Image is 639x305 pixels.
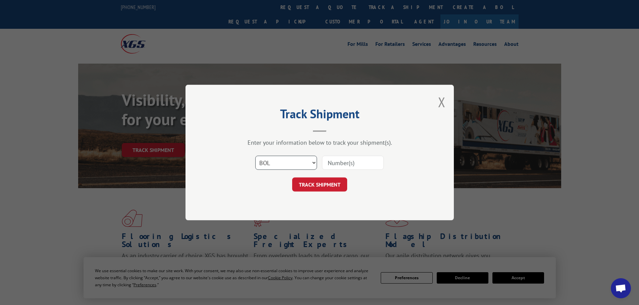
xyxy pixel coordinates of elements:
div: Open chat [611,278,631,298]
div: Enter your information below to track your shipment(s). [219,139,420,146]
button: Close modal [438,93,445,111]
h2: Track Shipment [219,109,420,122]
input: Number(s) [322,156,384,170]
button: TRACK SHIPMENT [292,177,347,192]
